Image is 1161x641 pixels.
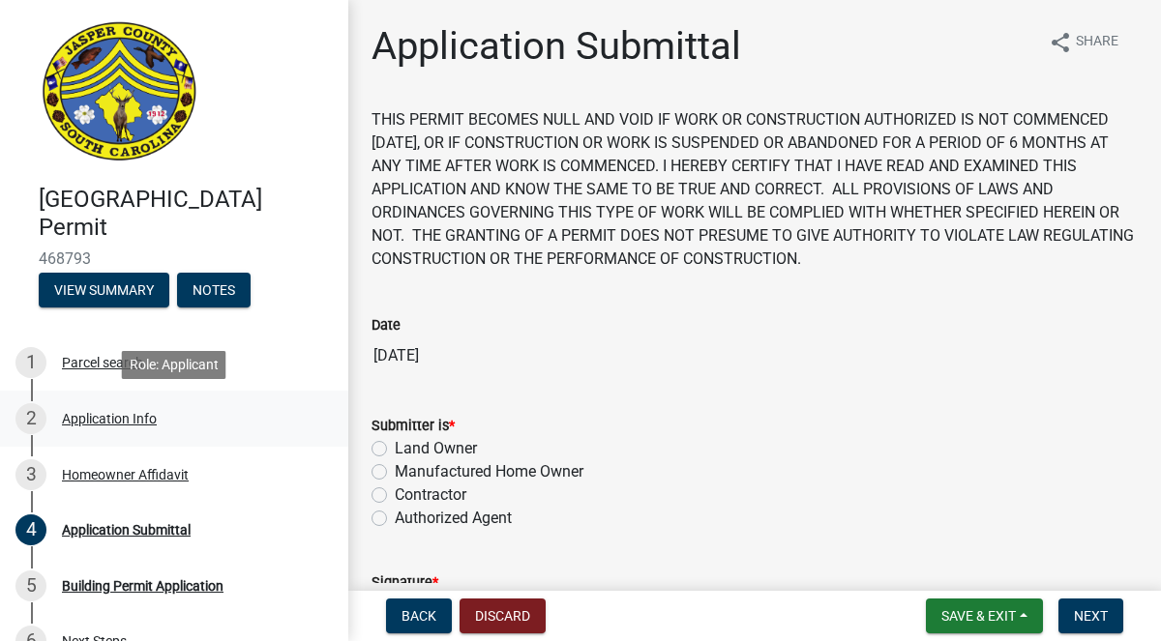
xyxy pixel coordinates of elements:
p: THIS PERMIT BECOMES NULL AND VOID IF WORK OR CONSTRUCTION AUTHORIZED IS NOT COMMENCED [DATE], OR ... [372,108,1138,271]
img: Jasper County, South Carolina [39,20,200,165]
wm-modal-confirm: Notes [177,283,251,299]
div: 4 [15,514,46,545]
button: Discard [460,598,546,633]
label: Submitter is [372,420,455,433]
div: Application Submittal [62,523,191,537]
button: shareShare [1033,23,1134,61]
label: Contractor [395,483,466,507]
label: Authorized Agent [395,507,512,530]
button: Next [1058,598,1123,633]
button: View Summary [39,273,169,307]
div: 5 [15,570,46,601]
label: Land Owner [395,437,477,460]
span: Back [402,608,436,624]
button: Back [386,598,452,633]
label: Signature [372,576,438,590]
button: Notes [177,273,251,307]
label: Date [372,319,401,333]
span: 468793 [39,249,310,268]
i: share [1049,31,1072,54]
label: Manufactured Home Owner [395,460,583,483]
div: Parcel search [62,356,143,369]
div: Homeowner Affidavit [62,468,189,481]
h4: [GEOGRAPHIC_DATA] Permit [39,186,333,242]
div: Role: Applicant [122,351,226,379]
h1: Application Submittal [372,23,741,70]
div: 1 [15,347,46,378]
button: Save & Exit [926,598,1043,633]
div: Application Info [62,412,157,425]
div: Building Permit Application [62,579,223,593]
wm-modal-confirm: Summary [39,283,169,299]
div: 3 [15,459,46,490]
div: 2 [15,403,46,434]
span: Next [1074,608,1108,624]
span: Share [1076,31,1118,54]
span: Save & Exit [941,608,1016,624]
